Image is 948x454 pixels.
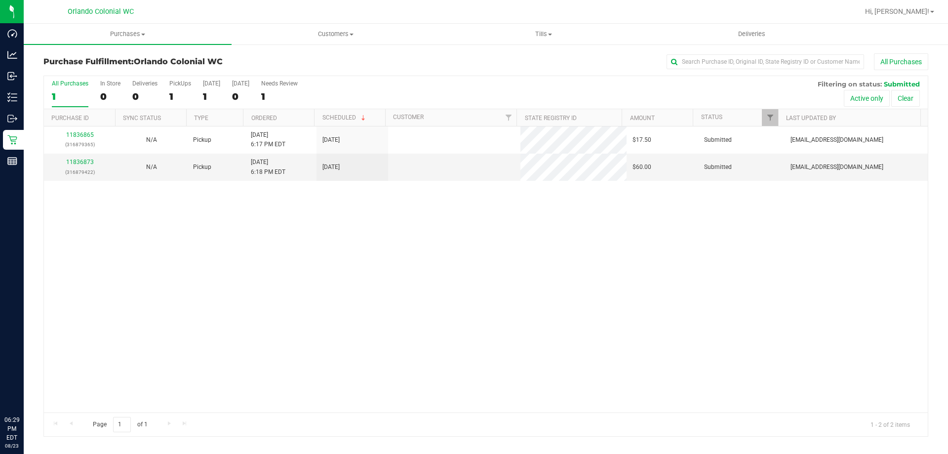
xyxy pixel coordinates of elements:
[322,114,367,121] a: Scheduled
[52,91,88,102] div: 1
[169,80,191,87] div: PickUps
[525,115,577,122] a: State Registry ID
[132,91,158,102] div: 0
[193,135,211,145] span: Pickup
[704,163,732,172] span: Submitted
[762,109,778,126] a: Filter
[169,91,191,102] div: 1
[24,24,232,44] a: Purchases
[50,167,110,177] p: (316879422)
[10,375,39,405] iframe: Resource center
[232,91,249,102] div: 0
[251,130,285,149] span: [DATE] 6:17 PM EDT
[43,57,338,66] h3: Purchase Fulfillment:
[232,80,249,87] div: [DATE]
[52,80,88,87] div: All Purchases
[146,163,157,172] button: N/A
[648,24,856,44] a: Deliveries
[193,163,211,172] span: Pickup
[863,417,918,432] span: 1 - 2 of 2 items
[844,90,890,107] button: Active only
[7,156,17,166] inline-svg: Reports
[51,115,89,122] a: Purchase ID
[7,114,17,124] inline-svg: Outbound
[251,115,277,122] a: Ordered
[630,115,655,122] a: Amount
[322,135,340,145] span: [DATE]
[7,92,17,102] inline-svg: Inventory
[261,80,298,87] div: Needs Review
[134,57,223,66] span: Orlando Colonial WC
[439,24,647,44] a: Tills
[261,91,298,102] div: 1
[66,159,94,165] a: 11836873
[4,442,19,450] p: 08/23
[667,54,864,69] input: Search Purchase ID, Original ID, State Registry ID or Customer Name...
[7,135,17,145] inline-svg: Retail
[132,80,158,87] div: Deliveries
[790,135,883,145] span: [EMAIL_ADDRESS][DOMAIN_NAME]
[24,30,232,39] span: Purchases
[100,80,120,87] div: In Store
[7,71,17,81] inline-svg: Inbound
[322,163,340,172] span: [DATE]
[891,90,920,107] button: Clear
[100,91,120,102] div: 0
[440,30,647,39] span: Tills
[203,80,220,87] div: [DATE]
[884,80,920,88] span: Submitted
[146,136,157,143] span: Not Applicable
[818,80,882,88] span: Filtering on status:
[123,115,161,122] a: Sync Status
[251,158,285,176] span: [DATE] 6:18 PM EDT
[865,7,929,15] span: Hi, [PERSON_NAME]!
[29,373,41,385] iframe: Resource center unread badge
[632,163,651,172] span: $60.00
[701,114,722,121] a: Status
[113,417,131,432] input: 1
[500,109,516,126] a: Filter
[704,135,732,145] span: Submitted
[786,115,836,122] a: Last Updated By
[84,417,156,432] span: Page of 1
[146,135,157,145] button: N/A
[874,53,928,70] button: All Purchases
[203,91,220,102] div: 1
[146,164,157,170] span: Not Applicable
[232,24,439,44] a: Customers
[68,7,134,16] span: Orlando Colonial WC
[393,114,424,121] a: Customer
[4,415,19,442] p: 06:29 PM EDT
[725,30,779,39] span: Deliveries
[50,140,110,149] p: (316879365)
[66,131,94,138] a: 11836865
[232,30,439,39] span: Customers
[7,29,17,39] inline-svg: Dashboard
[632,135,651,145] span: $17.50
[194,115,208,122] a: Type
[790,163,883,172] span: [EMAIL_ADDRESS][DOMAIN_NAME]
[7,50,17,60] inline-svg: Analytics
